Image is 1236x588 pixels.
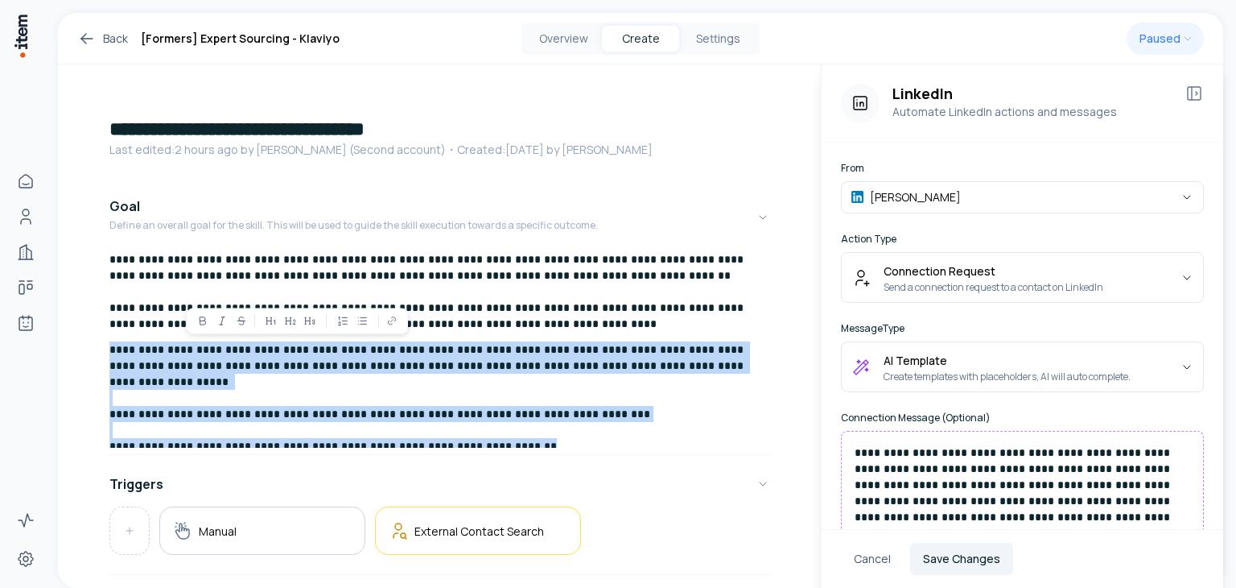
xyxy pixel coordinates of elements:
button: Overview [525,26,602,52]
a: Back [77,29,128,48]
button: Triggers [109,462,769,507]
a: Home [10,165,42,197]
h4: Goal [109,197,140,216]
label: Connection Message (Optional) [841,412,1204,424]
button: Link [382,311,402,330]
p: Last edited: 2 hours ago by [PERSON_NAME] (Second account) ・Created: [DATE] by [PERSON_NAME] [109,142,769,158]
a: Settings [10,543,42,575]
a: Deals [10,271,42,304]
button: Settings [679,26,756,52]
h3: LinkedIn [892,84,1172,103]
h5: External Contact Search [414,524,544,539]
label: Action Type [841,233,1204,246]
a: Activity [10,504,42,536]
h1: [Formers] Expert Sourcing - Klaviyo [141,29,340,48]
label: Message Type [841,322,1204,335]
button: Save Changes [910,543,1013,575]
a: Agents [10,307,42,339]
img: Item Brain Logo [13,13,29,59]
p: Define an overall goal for the skill. This will be used to guide the skill execution towards a sp... [109,219,598,232]
p: Automate LinkedIn actions and messages [892,103,1172,121]
a: Companies [10,236,42,268]
a: People [10,201,42,233]
div: GoalDefine an overall goal for the skill. This will be used to guide the skill execution towards ... [109,251,769,448]
h5: Manual [199,524,237,539]
button: Cancel [841,543,904,575]
button: Create [602,26,679,52]
h4: Triggers [109,474,163,494]
label: From [841,162,1204,175]
button: GoalDefine an overall goal for the skill. This will be used to guide the skill execution towards ... [109,184,769,251]
div: Triggers [109,507,769,568]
